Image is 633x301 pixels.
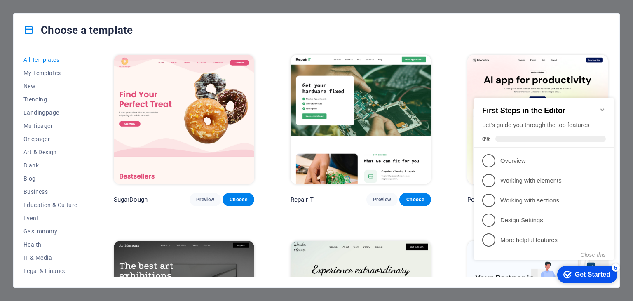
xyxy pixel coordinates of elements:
[12,21,135,29] h2: First Steps in the Editor
[23,268,77,274] span: Legal & Finance
[223,193,254,206] button: Choose
[467,55,608,184] img: Peoneera
[23,149,77,155] span: Art & Design
[23,96,77,103] span: Trending
[3,125,143,144] li: Design Settings
[23,202,77,208] span: Education & Culture
[196,196,214,203] span: Preview
[467,195,494,204] p: Peoneera
[406,196,424,203] span: Choose
[114,55,254,184] img: SugarDough
[30,91,129,99] p: Working with elements
[23,159,77,172] button: Blank
[129,21,135,27] div: Minimize checklist
[23,24,133,37] h4: Choose a template
[3,144,143,164] li: More helpful features
[23,251,77,264] button: IT & Media
[23,198,77,212] button: Education & Culture
[30,111,129,119] p: Working with sections
[23,106,77,119] button: Landingpage
[141,178,149,186] div: 5
[23,56,77,63] span: All Templates
[110,166,135,172] button: Close this
[12,35,135,44] div: Let's guide you through the top features
[12,50,25,56] span: 0%
[399,193,431,206] button: Choose
[30,130,129,139] p: Design Settings
[23,122,77,129] span: Multipager
[23,188,77,195] span: Business
[23,66,77,80] button: My Templates
[23,132,77,146] button: Onepager
[23,119,77,132] button: Multipager
[114,195,148,204] p: SugarDough
[30,71,129,80] p: Overview
[291,55,431,184] img: RepairIT
[23,53,77,66] button: All Templates
[23,175,77,182] span: Blog
[23,109,77,116] span: Landingpage
[23,172,77,185] button: Blog
[104,185,140,193] div: Get Started
[23,146,77,159] button: Art & Design
[23,80,77,93] button: New
[23,264,77,277] button: Legal & Finance
[229,196,247,203] span: Choose
[30,150,129,159] p: More helpful features
[23,212,77,225] button: Event
[23,225,77,238] button: Gastronomy
[3,65,143,85] li: Overview
[87,180,147,198] div: Get Started 5 items remaining, 0% complete
[23,83,77,89] span: New
[190,193,221,206] button: Preview
[23,254,77,261] span: IT & Media
[23,162,77,169] span: Blank
[23,241,77,248] span: Health
[23,70,77,76] span: My Templates
[23,228,77,235] span: Gastronomy
[23,136,77,142] span: Onepager
[23,93,77,106] button: Trending
[23,238,77,251] button: Health
[373,196,391,203] span: Preview
[3,85,143,105] li: Working with elements
[366,193,398,206] button: Preview
[291,195,314,204] p: RepairIT
[23,185,77,198] button: Business
[23,215,77,221] span: Event
[3,105,143,125] li: Working with sections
